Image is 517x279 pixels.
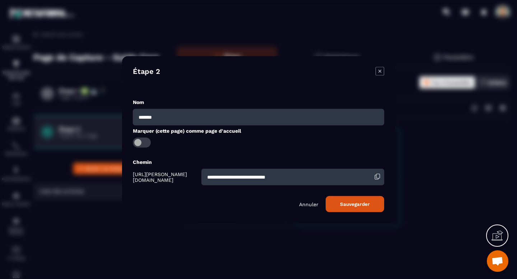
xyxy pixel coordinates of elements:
[487,250,508,272] div: Ouvrir le chat
[326,196,384,212] button: Sauvegarder
[133,128,241,134] label: Marquer (cette page) comme page d'accueil
[133,99,144,105] label: Nom
[133,67,160,77] h4: Étape 2
[299,201,318,207] p: Annuler
[133,159,152,165] label: Chemin
[133,171,200,183] span: [URL][PERSON_NAME][DOMAIN_NAME]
